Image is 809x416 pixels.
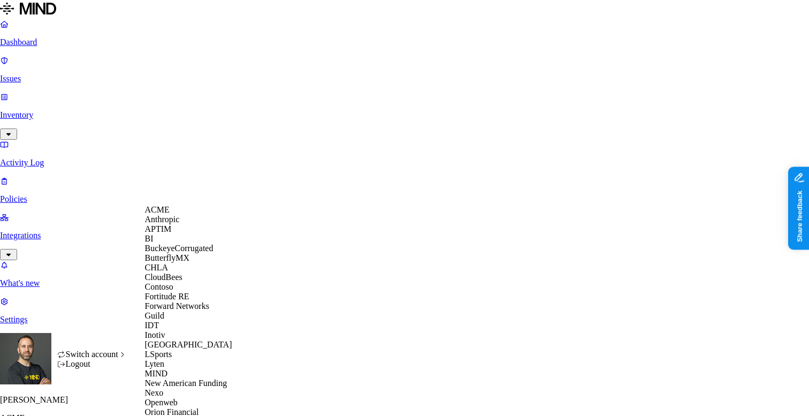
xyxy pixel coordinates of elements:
span: Inotiv [145,330,165,339]
span: Fortitude RE [145,292,189,301]
span: BI [145,234,154,243]
span: Openweb [145,398,178,407]
span: Anthropic [145,215,180,224]
span: Switch account [66,350,118,359]
span: Forward Networks [145,301,209,311]
span: New American Funding [145,379,227,388]
span: Nexo [145,388,164,397]
span: ACME [145,205,170,214]
span: MIND [145,369,168,378]
div: Logout [57,359,127,369]
span: Guild [145,311,164,320]
span: CHLA [145,263,169,272]
span: APTIM [145,224,172,233]
span: ButterflyMX [145,253,190,262]
span: BuckeyeCorrugated [145,244,213,253]
span: Lyten [145,359,164,368]
span: [GEOGRAPHIC_DATA] [145,340,232,349]
span: LSports [145,350,172,359]
span: Contoso [145,282,173,291]
span: IDT [145,321,159,330]
span: CloudBees [145,273,182,282]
